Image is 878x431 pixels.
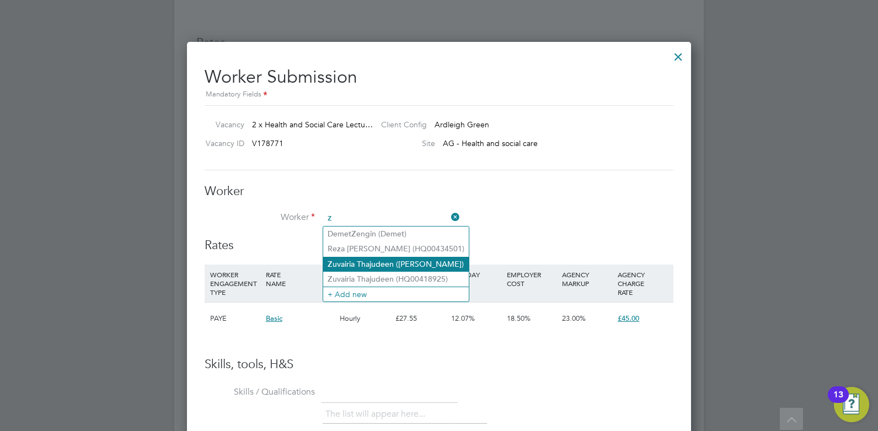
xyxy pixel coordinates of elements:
[337,303,393,335] div: Hourly
[393,303,448,335] div: £27.55
[834,387,869,422] button: Open Resource Center, 13 new notifications
[448,265,504,293] div: HOLIDAY PAY
[507,314,531,323] span: 18.50%
[323,272,469,287] li: uvairia Thajudeen (HQ00418925)
[266,314,282,323] span: Basic
[372,120,427,130] label: Client Config
[504,265,560,293] div: EMPLOYER COST
[205,57,673,101] h2: Worker Submission
[207,303,263,335] div: PAYE
[263,265,337,293] div: RATE NAME
[200,120,244,130] label: Vacancy
[328,260,333,269] b: Z
[833,395,843,409] div: 13
[451,314,475,323] span: 12.07%
[252,138,283,148] span: V178771
[443,138,538,148] span: AG - Health and social care
[328,274,333,284] b: Z
[205,386,315,398] label: Skills / Qualifications
[615,265,671,302] div: AGENCY CHARGE RATE
[205,212,315,223] label: Worker
[324,210,460,227] input: Search for...
[562,314,586,323] span: 23.00%
[323,257,469,272] li: uvairia Thajudeen ([PERSON_NAME])
[618,314,639,323] span: £45.00
[325,407,430,422] li: The list will appear here...
[200,138,244,148] label: Vacancy ID
[323,241,469,256] li: Re a [PERSON_NAME] (HQ00434501)
[351,229,356,239] b: Z
[435,120,489,130] span: Ardleigh Green
[205,357,673,373] h3: Skills, tools, H&S
[252,120,373,130] span: 2 x Health and Social Care Lectu…
[323,287,469,301] li: + Add new
[337,244,341,254] b: z
[205,89,673,101] div: Mandatory Fields
[205,184,673,200] h3: Worker
[372,138,435,148] label: Site
[559,265,615,293] div: AGENCY MARKUP
[323,227,469,241] li: Demet engin (Demet)
[207,265,263,302] div: WORKER ENGAGEMENT TYPE
[205,238,673,254] h3: Rates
